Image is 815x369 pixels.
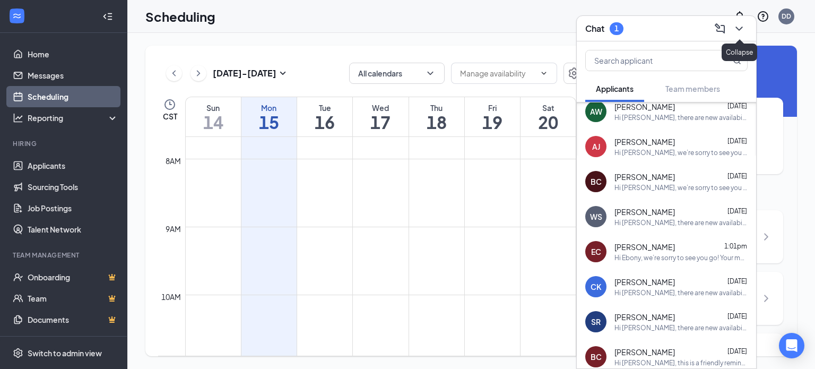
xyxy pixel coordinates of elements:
h1: 15 [241,113,297,131]
a: Job Postings [28,198,118,219]
a: September 16, 2025 [297,97,352,136]
button: ChevronDown [731,20,748,37]
svg: Analysis [13,113,23,123]
div: BC [591,176,602,187]
a: September 19, 2025 [465,97,520,136]
div: WS [590,211,602,222]
h1: 20 [521,113,576,131]
svg: ChevronRight [760,354,773,366]
h3: Chat [585,23,604,35]
button: ChevronLeft [166,65,182,81]
span: Team members [665,84,720,93]
div: Hi [PERSON_NAME], there are new availabilities for an interview. This is a reminder to schedule y... [614,323,748,332]
svg: ChevronDown [425,68,436,79]
div: Sat [521,102,576,113]
svg: Clock [163,98,176,111]
div: BC [591,351,602,362]
div: Fri [465,102,520,113]
a: September 18, 2025 [409,97,464,136]
a: Scheduling [28,86,118,107]
a: OnboardingCrown [28,267,118,288]
div: Thu [409,102,464,113]
svg: ChevronLeft [169,67,179,80]
a: September 14, 2025 [186,97,241,136]
svg: ChevronRight [760,292,773,305]
span: [PERSON_NAME] [614,347,675,357]
span: [PERSON_NAME] [614,171,675,182]
input: Search applicant [586,50,712,71]
div: Collapse [722,44,757,61]
div: Hi Ebony, we’re sorry to see you go! Your meeting with Chicken Salad [DEMOGRAPHIC_DATA] for Team ... [614,253,748,262]
h1: 17 [353,113,408,131]
span: [DATE] [727,172,747,180]
button: All calendarsChevronDown [349,63,445,84]
span: [DATE] [727,347,747,355]
span: [PERSON_NAME] [614,242,675,252]
a: Sourcing Tools [28,176,118,198]
span: [DATE] [727,207,747,215]
div: AJ [592,141,600,152]
svg: Collapse [102,11,113,22]
div: Tue [297,102,352,113]
div: CK [591,281,601,292]
svg: QuestionInfo [757,10,769,23]
div: Hi [PERSON_NAME], there are new availabilities for an interview. This is a reminder to schedule y... [614,113,748,122]
span: CST [163,111,177,122]
div: Hi [PERSON_NAME], this is a friendly reminder. Your meeting with Chicken Salad [DEMOGRAPHIC_DATA]... [614,358,748,367]
span: [DATE] [727,277,747,285]
svg: Settings [13,348,23,358]
h1: 14 [186,113,241,131]
span: [PERSON_NAME] [614,136,675,147]
div: EC [591,246,601,257]
span: 1:01pm [724,242,747,250]
button: Settings [563,63,585,84]
span: [PERSON_NAME] [614,312,675,322]
button: ChevronRight [190,65,206,81]
a: September 15, 2025 [241,97,297,136]
h3: [DATE] - [DATE] [213,67,276,79]
div: Hi [PERSON_NAME], there are new availabilities for an interview. This is a reminder to schedule y... [614,218,748,227]
div: 9am [163,223,183,235]
span: [DATE] [727,312,747,320]
div: DD [782,12,791,21]
h1: 19 [465,113,520,131]
div: Wed [353,102,408,113]
div: Switch to admin view [28,348,102,358]
a: Applicants [28,155,118,176]
svg: Notifications [733,10,746,23]
div: SR [591,316,601,327]
a: DocumentsCrown [28,309,118,330]
input: Manage availability [460,67,535,79]
div: Reporting [28,113,119,123]
a: September 20, 2025 [521,97,576,136]
span: [DATE] [727,102,747,110]
a: Messages [28,65,118,86]
span: [PERSON_NAME] [614,207,675,217]
svg: ChevronDown [733,22,745,35]
span: [DATE] [727,137,747,145]
svg: ChevronRight [760,230,773,243]
h1: 16 [297,113,352,131]
svg: WorkstreamLogo [12,11,22,21]
div: Hi [PERSON_NAME], we’re sorry to see you go! Your meeting with Chicken Salad [DEMOGRAPHIC_DATA] f... [614,148,748,157]
a: Home [28,44,118,65]
svg: ComposeMessage [714,22,726,35]
svg: ChevronRight [193,67,204,80]
div: 8am [163,155,183,167]
a: September 17, 2025 [353,97,408,136]
div: Hi [PERSON_NAME], there are new availabilities for an interview. This is a reminder to schedule y... [614,288,748,297]
div: 1 [614,24,619,33]
div: Mon [241,102,297,113]
div: 10am [159,291,183,303]
div: Open Intercom Messenger [779,333,804,358]
a: Talent Network [28,219,118,240]
svg: ChevronDown [540,69,548,78]
a: SurveysCrown [28,330,118,351]
span: [PERSON_NAME] [614,277,675,287]
h1: 18 [409,113,464,131]
div: AW [590,106,602,117]
div: Sun [186,102,241,113]
span: [PERSON_NAME] [614,101,675,112]
h1: Scheduling [145,7,215,25]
